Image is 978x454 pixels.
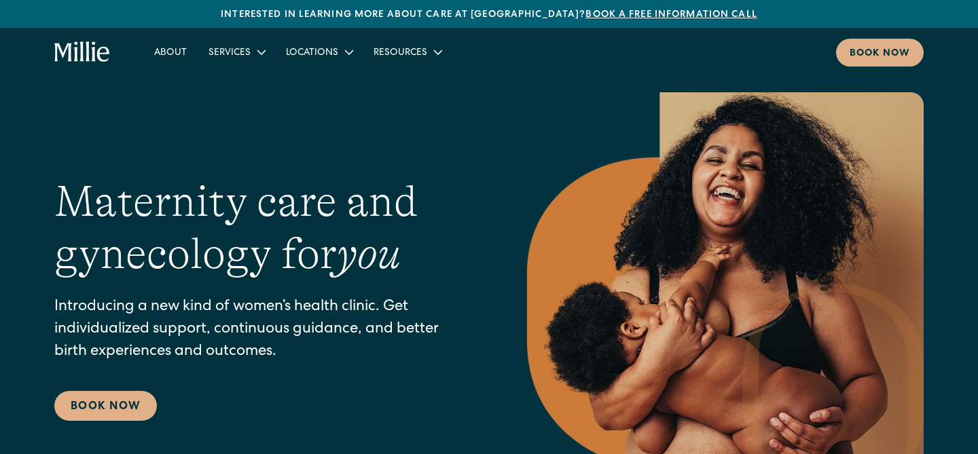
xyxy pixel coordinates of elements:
em: you [337,229,401,278]
div: Locations [286,46,338,60]
div: Locations [275,41,363,63]
p: Introducing a new kind of women’s health clinic. Get individualized support, continuous guidance,... [54,297,473,364]
a: Book now [836,39,924,67]
div: Services [198,41,275,63]
a: About [143,41,198,63]
a: Book a free information call [585,10,757,20]
div: Resources [363,41,452,63]
div: Book now [850,47,910,61]
a: home [54,41,111,63]
div: Resources [374,46,427,60]
div: Services [209,46,251,60]
h1: Maternity care and gynecology for [54,176,473,280]
a: Book Now [54,391,157,421]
